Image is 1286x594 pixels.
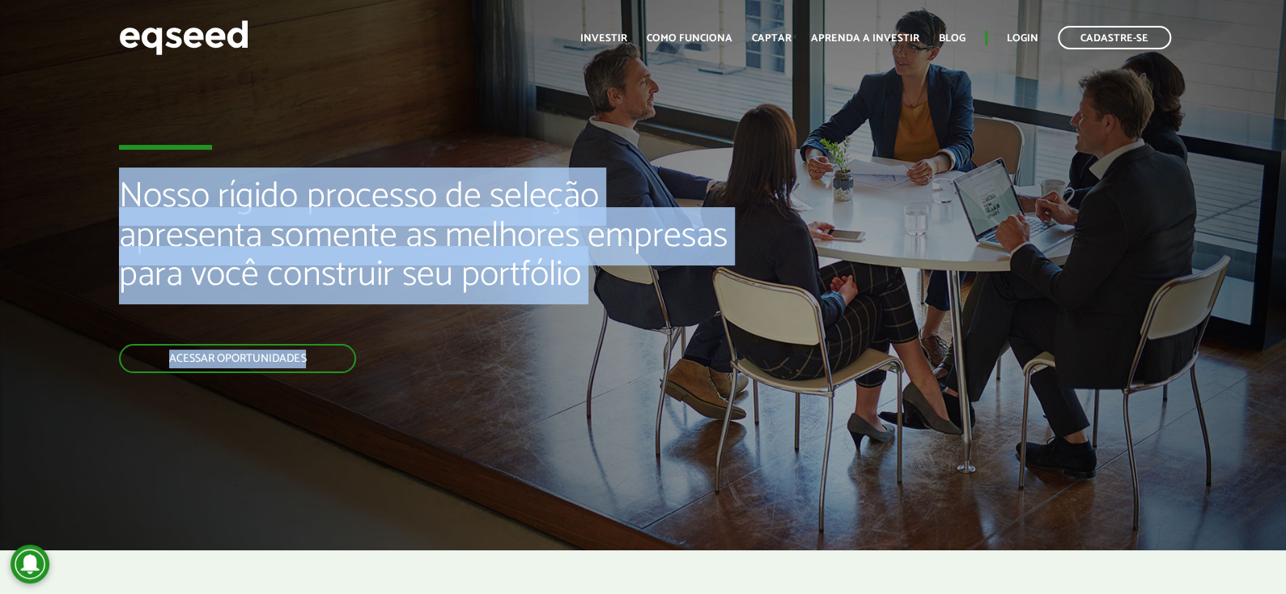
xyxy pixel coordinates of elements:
a: Blog [939,33,966,44]
a: Cadastre-se [1058,26,1171,49]
a: Login [1007,33,1038,44]
h2: Nosso rígido processo de seleção apresenta somente as melhores empresas para você construir seu p... [119,177,738,343]
a: Captar [752,33,792,44]
img: EqSeed [119,16,248,59]
a: Como funciona [647,33,732,44]
a: Acessar oportunidades [119,344,356,373]
a: Aprenda a investir [811,33,919,44]
a: Investir [580,33,627,44]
